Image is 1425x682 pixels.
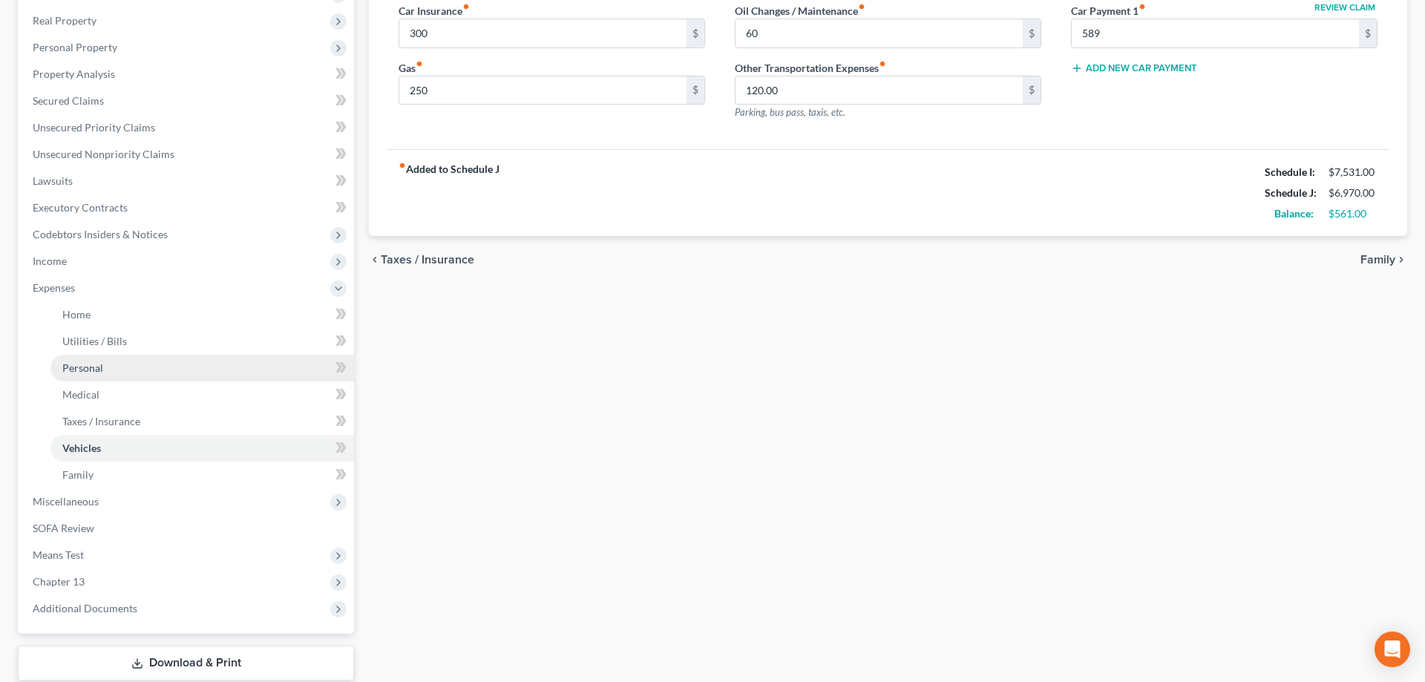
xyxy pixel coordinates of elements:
[33,94,104,107] span: Secured Claims
[1395,254,1407,266] i: chevron_right
[735,106,845,118] span: Parking, bus pass, taxis, etc.
[735,3,865,19] label: Oil Changes / Maintenance
[33,121,155,134] span: Unsecured Priority Claims
[33,174,73,187] span: Lawsuits
[21,88,354,114] a: Secured Claims
[50,462,354,488] a: Family
[1265,186,1317,199] strong: Schedule J:
[1071,62,1197,74] button: Add New Car Payment
[33,575,85,588] span: Chapter 13
[399,19,687,47] input: --
[858,3,865,10] i: fiber_manual_record
[50,408,354,435] a: Taxes / Insurance
[62,361,103,374] span: Personal
[21,515,354,542] a: SOFA Review
[18,646,354,681] a: Download & Print
[736,19,1023,47] input: --
[33,255,67,267] span: Income
[1071,3,1146,19] label: Car Payment 1
[1023,76,1041,105] div: $
[50,381,354,408] a: Medical
[62,388,99,401] span: Medical
[33,148,174,160] span: Unsecured Nonpriority Claims
[50,355,354,381] a: Personal
[399,60,423,76] label: Gas
[687,19,704,47] div: $
[33,228,168,240] span: Codebtors Insiders & Notices
[1023,19,1041,47] div: $
[381,254,474,266] span: Taxes / Insurance
[1375,632,1410,667] div: Open Intercom Messenger
[735,60,886,76] label: Other Transportation Expenses
[1329,165,1377,180] div: $7,531.00
[369,254,474,266] button: chevron_left Taxes / Insurance
[50,435,354,462] a: Vehicles
[33,41,117,53] span: Personal Property
[1139,3,1146,10] i: fiber_manual_record
[62,415,140,427] span: Taxes / Insurance
[687,76,704,105] div: $
[1360,254,1395,266] span: Family
[62,308,91,321] span: Home
[33,201,128,214] span: Executory Contracts
[33,602,137,614] span: Additional Documents
[62,335,127,347] span: Utilities / Bills
[33,68,115,80] span: Property Analysis
[1265,165,1315,178] strong: Schedule I:
[21,141,354,168] a: Unsecured Nonpriority Claims
[33,522,94,534] span: SOFA Review
[879,60,886,68] i: fiber_manual_record
[50,301,354,328] a: Home
[33,281,75,294] span: Expenses
[33,495,99,508] span: Miscellaneous
[462,3,470,10] i: fiber_manual_record
[1329,186,1377,200] div: $6,970.00
[399,76,687,105] input: --
[21,61,354,88] a: Property Analysis
[399,162,499,224] strong: Added to Schedule J
[1329,206,1377,221] div: $561.00
[736,76,1023,105] input: --
[33,548,84,561] span: Means Test
[399,162,406,169] i: fiber_manual_record
[21,194,354,221] a: Executory Contracts
[1312,3,1377,12] button: Review Claim
[50,328,354,355] a: Utilities / Bills
[21,114,354,141] a: Unsecured Priority Claims
[1359,19,1377,47] div: $
[369,254,381,266] i: chevron_left
[416,60,423,68] i: fiber_manual_record
[1072,19,1359,47] input: --
[62,468,94,481] span: Family
[62,442,101,454] span: Vehicles
[33,14,96,27] span: Real Property
[399,3,470,19] label: Car Insurance
[21,168,354,194] a: Lawsuits
[1360,254,1407,266] button: Family chevron_right
[1274,207,1314,220] strong: Balance:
